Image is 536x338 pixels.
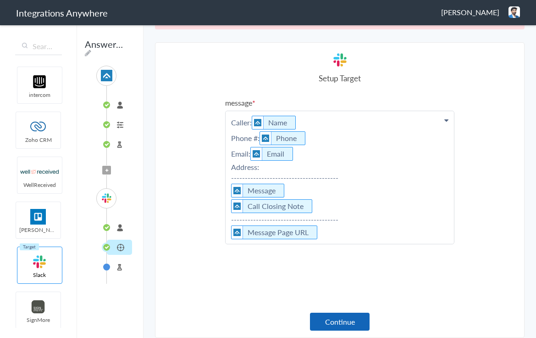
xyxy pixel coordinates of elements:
[16,316,61,324] span: SignMore
[310,313,370,331] button: Continue
[16,226,61,234] span: [PERSON_NAME]
[260,132,271,145] img: af-app-logo.svg
[332,52,348,68] img: slack-logo.svg
[19,299,58,315] img: signmore-logo.png
[17,91,62,99] span: intercom
[16,136,61,144] span: Zoho CRM
[232,200,243,213] img: af-app-logo.svg
[260,131,305,145] li: Phone
[251,147,262,160] img: af-app-logo.svg
[250,147,293,161] li: Email
[17,271,62,279] span: Slack
[441,7,499,17] span: [PERSON_NAME]
[19,119,58,135] img: zoho-logo.svg
[19,209,58,225] img: trello.png
[232,184,243,197] img: af-app-logo.svg
[17,181,62,189] span: WellReceived
[226,111,454,244] p: Caller: Phone #: Email: Address: --------------------------------------- ------------------------...
[15,38,62,55] input: Search...
[16,6,108,19] h1: Integrations Anywhere
[252,116,296,130] li: Name
[101,192,112,204] img: slack-logo.svg
[508,6,520,18] img: e289923a-bff6-4d96-a5e5-d5ac31d2f97f.png
[231,184,284,197] li: Message
[101,70,112,81] img: af-app-logo.svg
[225,73,454,84] h4: Setup Target
[231,199,312,213] li: Call Closing Note
[20,164,59,180] img: wr-logo.svg
[231,225,317,239] li: Message Page URL
[252,116,264,129] img: af-app-logo.svg
[232,226,243,239] img: af-app-logo.svg
[20,74,59,90] img: intercom-logo.svg
[225,97,454,108] label: message
[20,254,59,270] img: slack-logo.svg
